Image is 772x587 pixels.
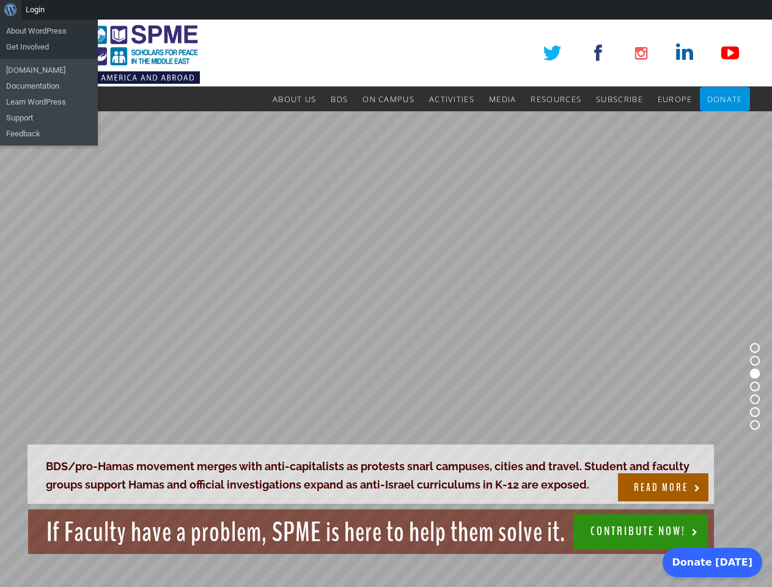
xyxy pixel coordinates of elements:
[618,473,708,501] a: READ MORE
[707,94,743,105] span: Donate
[658,87,693,111] a: Europe
[273,87,316,111] a: About Us
[596,87,643,111] a: Subscribe
[489,94,517,105] span: Media
[531,87,581,111] a: Resources
[331,94,348,105] span: BDS
[28,509,714,554] rs-layer: If Faculty have a problem, SPME is here to help them solve it.
[573,514,708,550] a: CONTRIBUTE NOW!
[331,87,348,111] a: BDS
[489,87,517,111] a: Media
[707,87,743,111] a: Donate
[658,94,693,105] span: Europe
[429,87,474,111] a: Activities
[273,94,316,105] span: About Us
[362,87,414,111] a: On Campus
[23,20,200,87] img: SPME
[531,94,581,105] span: Resources
[362,94,414,105] span: On Campus
[596,94,643,105] span: Subscribe
[429,94,474,105] span: Activities
[28,445,714,504] rs-layer: BDS/pro-Hamas movement merges with anti-capitalists as protests snarl campuses, cities and travel...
